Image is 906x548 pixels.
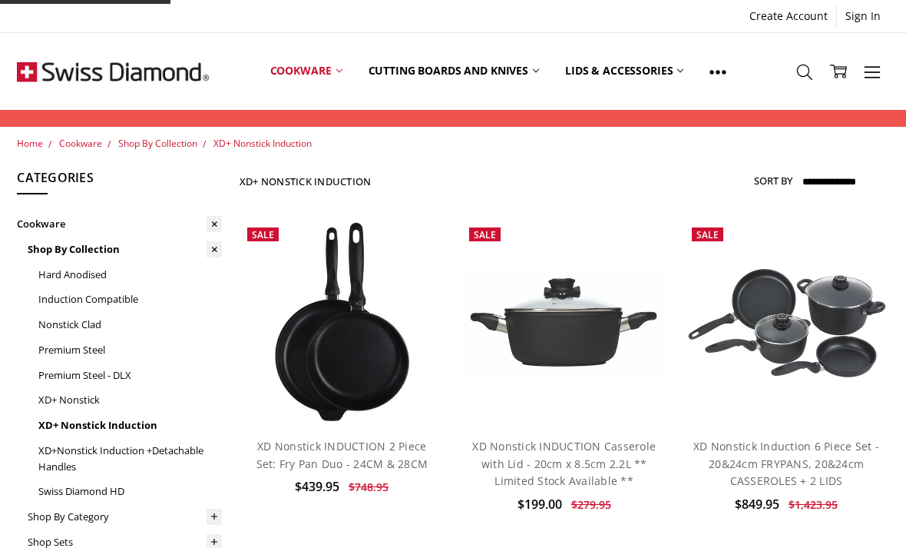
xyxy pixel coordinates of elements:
[696,37,739,106] a: Show All
[837,5,889,27] a: Sign In
[17,211,222,237] a: Cookware
[552,37,696,105] a: Lids & Accessories
[271,220,413,425] img: XD Nonstick INDUCTION 2 Piece Set: Fry Pan Duo - 24CM & 28CM
[693,439,879,488] a: XD Nonstick Induction 6 Piece Set - 20&24cm FRYPANS, 20&24cm CASSEROLES + 2 LIDS
[28,504,222,530] a: Shop By Category
[38,262,222,287] a: Hard Anodised
[517,496,562,513] span: $199.00
[38,287,222,312] a: Induction Compatible
[789,497,838,512] span: $1,423.95
[59,137,102,150] a: Cookware
[38,387,222,413] a: XD+ Nonstick
[38,363,222,388] a: Premium Steel - DLX
[38,312,222,337] a: Nonstick Clad
[741,5,836,27] a: Create Account
[696,228,719,241] span: Sale
[472,439,656,488] a: XD Nonstick INDUCTION Casserole with Lid - 20cm x 8.5cm 2.2L ** Limited Stock Available **
[461,220,666,425] a: XD Nonstick INDUCTION Casserole with Lid - 20cm x 8.5cm 2.2L ** Limited Stock Available **
[355,37,553,105] a: Cutting boards and knives
[257,37,355,105] a: Cookware
[252,228,274,241] span: Sale
[17,33,209,110] img: Free Shipping On Every Order
[461,271,666,375] img: XD Nonstick INDUCTION Casserole with Lid - 20cm x 8.5cm 2.2L ** Limited Stock Available **
[17,168,222,194] h5: Categories
[754,168,792,193] label: Sort By
[38,479,222,504] a: Swiss Diamond HD
[684,265,889,380] img: XD Nonstick Induction 6 Piece Set - 20&24cm FRYPANS, 20&24cm CASSEROLES + 2 LIDS
[735,496,779,513] span: $849.95
[295,478,339,495] span: $439.95
[474,228,496,241] span: Sale
[38,438,222,480] a: XD+Nonstick Induction +Detachable Handles
[38,337,222,363] a: Premium Steel
[213,137,312,150] a: XD+ Nonstick Induction
[28,237,222,262] a: Shop By Collection
[38,413,222,438] a: XD+ Nonstick Induction
[256,439,428,470] a: XD Nonstick INDUCTION 2 Piece Set: Fry Pan Duo - 24CM & 28CM
[118,137,197,150] a: Shop By Collection
[684,220,889,425] a: XD Nonstick Induction 6 Piece Set - 20&24cm FRYPANS, 20&24cm CASSEROLES + 2 LIDS
[240,175,372,188] h1: XD+ Nonstick Induction
[349,480,389,494] span: $748.95
[240,220,445,425] a: XD Nonstick INDUCTION 2 Piece Set: Fry Pan Duo - 24CM & 28CM
[571,497,611,512] span: $279.95
[17,137,43,150] a: Home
